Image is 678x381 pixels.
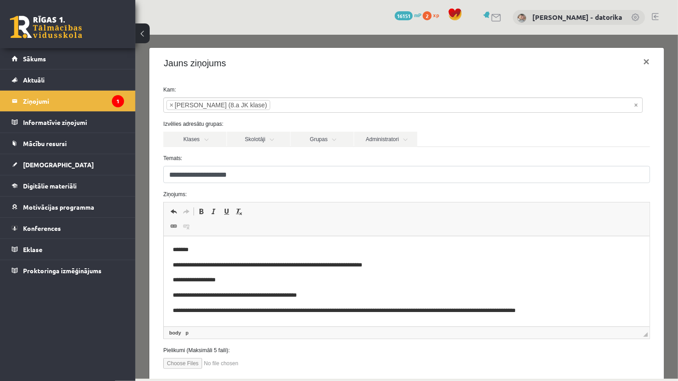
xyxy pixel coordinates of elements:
[12,69,124,90] a: Aktuāli
[219,97,282,112] a: Administratori
[23,112,124,133] legend: Informatīvie ziņojumi
[12,175,124,196] a: Digitālie materiāli
[12,112,124,133] a: Informatīvie ziņojumi
[21,51,521,59] label: Kam:
[12,91,124,111] a: Ziņojumi1
[433,11,439,18] span: xp
[23,139,67,147] span: Mācību resursi
[395,11,421,18] a: 16151 mP
[395,11,413,20] span: 16151
[12,197,124,217] a: Motivācijas programma
[45,186,57,197] a: Atsaistīt
[23,224,61,232] span: Konferences
[32,186,45,197] a: Saite (vadīšanas taustiņš+K)
[112,95,124,107] i: 1
[23,161,94,169] span: [DEMOGRAPHIC_DATA]
[501,14,521,40] button: ×
[155,97,218,112] a: Grupas
[85,171,97,183] a: Pasvītrojums (vadīšanas taustiņš+U)
[508,298,512,302] span: Mērogot
[23,55,46,63] span: Sākums
[31,65,135,75] li: Megija Brante (8.a JK klase)
[23,91,124,111] legend: Ziņojumi
[12,218,124,239] a: Konferences
[97,171,110,183] a: Noņemt stilus
[34,66,38,75] span: ×
[12,48,124,69] a: Sākums
[21,119,521,128] label: Temats:
[32,294,47,302] a: body elements
[12,260,124,281] a: Proktoringa izmēģinājums
[28,22,91,35] h4: Jauns ziņojums
[10,16,82,38] a: Rīgas 1. Tālmācības vidusskola
[423,11,443,18] a: 2 xp
[423,11,432,20] span: 2
[32,171,45,183] a: Atcelt (vadīšanas taustiņš+Z)
[499,66,503,75] span: Noņemt visus vienumus
[72,171,85,183] a: Slīpraksts (vadīšanas taustiņš+I)
[12,133,124,154] a: Mācību resursi
[12,154,124,175] a: [DEMOGRAPHIC_DATA]
[28,97,91,112] a: Klases
[45,171,57,183] a: Atkārtot (vadīšanas taustiņš+Y)
[23,245,42,253] span: Eklase
[28,202,514,292] iframe: Bagātinātā teksta redaktors, wiswyg-editor-47433779376100-1760005979-861
[12,239,124,260] a: Eklase
[532,13,622,22] a: [PERSON_NAME] - datorika
[517,14,526,23] img: Gatis Cielava - datorika
[21,312,521,320] label: Pielikumi (Maksimāli 5 faili):
[23,203,94,211] span: Motivācijas programma
[48,294,55,302] a: p elements
[414,11,421,18] span: mP
[23,266,101,275] span: Proktoringa izmēģinājums
[23,76,45,84] span: Aktuāli
[60,171,72,183] a: Treknraksts (vadīšanas taustiņš+B)
[23,182,77,190] span: Digitālie materiāli
[92,97,155,112] a: Skolotāji
[21,85,521,93] label: Izvēlies adresātu grupas:
[21,156,521,164] label: Ziņojums:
